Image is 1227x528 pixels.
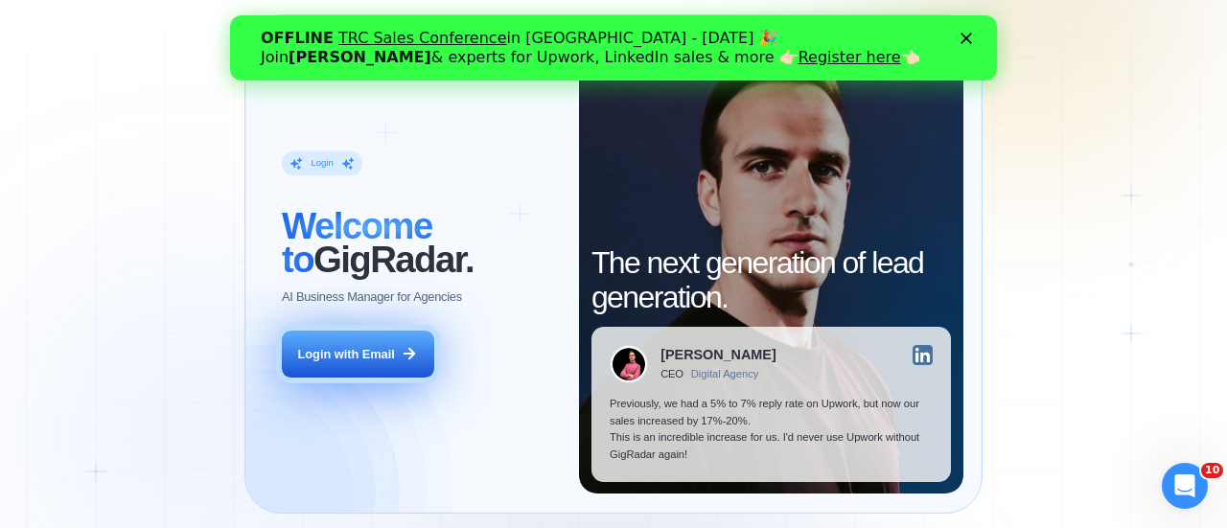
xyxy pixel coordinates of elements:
[230,15,997,80] iframe: Intercom live chat банер
[298,346,395,363] div: Login with Email
[1162,463,1208,509] iframe: Intercom live chat
[1201,463,1223,478] span: 10
[282,210,561,277] h2: ‍ GigRadar.
[282,289,462,307] p: AI Business Manager for Agencies
[610,396,933,463] p: Previously, we had a 5% to 7% reply rate on Upwork, but now our sales increased by 17%-20%. This ...
[282,206,432,281] span: Welcome to
[568,33,671,51] a: Register here
[691,368,759,380] div: Digital Agency
[730,17,750,29] div: Закрити
[312,157,334,170] div: Login
[282,331,433,379] button: Login with Email
[660,368,683,380] div: CEO
[660,348,776,361] div: [PERSON_NAME]
[591,246,951,313] h2: The next generation of lead generation.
